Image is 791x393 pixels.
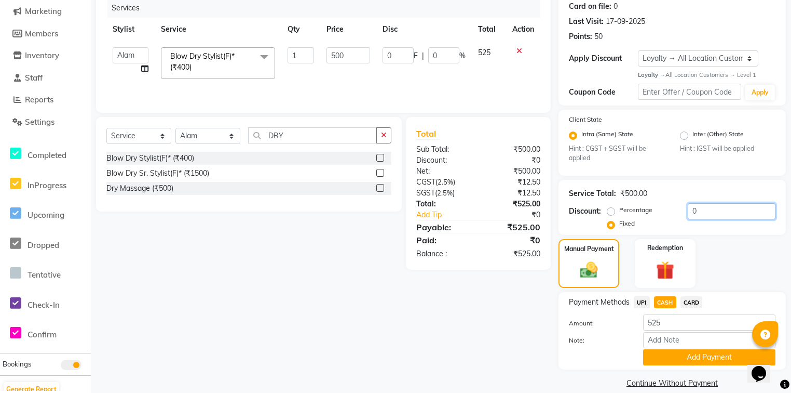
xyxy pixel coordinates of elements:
[569,31,592,42] div: Points:
[569,53,638,64] div: Apply Discount
[478,166,548,177] div: ₹500.00
[106,183,173,194] div: Dry Massage (₹500)
[408,188,479,199] div: ( )
[248,127,377,143] input: Search or Scan
[28,330,57,339] span: Confirm
[408,144,479,155] div: Sub Total:
[408,199,479,209] div: Total:
[408,166,479,177] div: Net:
[416,128,440,139] span: Total
[569,1,611,12] div: Card on file:
[408,234,479,246] div: Paid:
[680,144,775,153] small: Hint : IGST will be applied
[643,332,775,348] input: Add Note
[3,94,88,106] a: Reports
[569,297,630,308] span: Payment Methods
[320,18,376,41] th: Price
[506,18,540,41] th: Action
[613,1,618,12] div: 0
[408,209,490,220] a: Add Tip
[680,296,703,308] span: CARD
[569,188,616,199] div: Service Total:
[28,300,60,310] span: Check-In
[634,296,650,308] span: UPI
[28,240,59,250] span: Dropped
[478,221,548,233] div: ₹525.00
[569,87,638,98] div: Coupon Code
[478,234,548,246] div: ₹0
[25,117,54,127] span: Settings
[192,62,196,72] a: x
[478,188,548,199] div: ₹12.50
[437,189,453,197] span: 2.5%
[692,129,744,142] label: Inter (Other) State
[638,71,775,80] div: All Location Customers → Level 1
[28,210,64,220] span: Upcoming
[569,115,602,124] label: Client State
[408,248,479,259] div: Balance :
[647,243,683,253] label: Redemption
[561,319,635,328] label: Amount:
[3,28,88,40] a: Members
[478,199,548,209] div: ₹525.00
[408,221,479,233] div: Payable:
[575,260,603,280] img: _cash.svg
[606,16,645,27] div: 17-09-2025
[414,50,418,61] span: F
[106,153,194,164] div: Blow Dry Stylist(F)* (₹400)
[25,6,62,16] span: Marketing
[376,18,472,41] th: Disc
[638,84,741,100] input: Enter Offer / Coupon Code
[643,315,775,331] input: Amount
[478,144,548,155] div: ₹500.00
[581,129,633,142] label: Intra (Same) State
[650,259,680,282] img: _gift.svg
[478,248,548,259] div: ₹525.00
[170,51,235,72] span: Blow Dry Stylist(F)* (₹400)
[422,50,424,61] span: |
[416,177,435,187] span: CGST
[478,155,548,166] div: ₹0
[620,188,647,199] div: ₹500.00
[594,31,603,42] div: 50
[25,50,59,60] span: Inventory
[490,209,548,220] div: ₹0
[747,351,781,383] iframe: chat widget
[3,116,88,128] a: Settings
[25,95,53,104] span: Reports
[155,18,281,41] th: Service
[408,177,479,188] div: ( )
[564,244,614,254] label: Manual Payment
[459,50,466,61] span: %
[281,18,320,41] th: Qty
[28,270,61,280] span: Tentative
[561,336,635,345] label: Note:
[28,150,66,160] span: Completed
[3,50,88,62] a: Inventory
[478,177,548,188] div: ₹12.50
[654,296,676,308] span: CASH
[438,178,453,186] span: 2.5%
[28,180,66,190] span: InProgress
[619,219,635,228] label: Fixed
[3,6,88,18] a: Marketing
[619,205,652,215] label: Percentage
[638,71,665,78] strong: Loyalty →
[408,155,479,166] div: Discount:
[472,18,506,41] th: Total
[561,378,784,389] a: Continue Without Payment
[569,206,601,217] div: Discount:
[643,349,775,365] button: Add Payment
[569,144,664,163] small: Hint : CGST + SGST will be applied
[25,29,58,38] span: Members
[745,85,775,100] button: Apply
[416,188,435,198] span: SGST
[3,72,88,84] a: Staff
[3,360,31,368] span: Bookings
[478,48,490,57] span: 525
[106,168,209,179] div: Blow Dry Sr. Stylist(F)* (₹1500)
[106,18,155,41] th: Stylist
[25,73,43,83] span: Staff
[569,16,604,27] div: Last Visit:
